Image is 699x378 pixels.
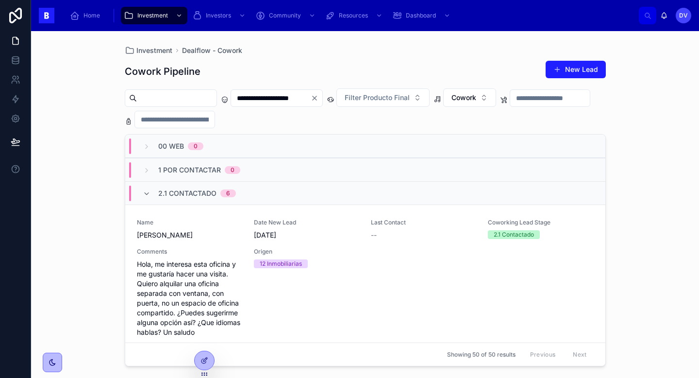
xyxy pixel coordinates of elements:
span: 2.1 Contactado [158,189,216,198]
span: 1 Por Contactar [158,165,221,175]
div: 0 [194,142,198,150]
span: 00 Web [158,141,184,151]
a: Dealflow - Cowork [182,46,242,55]
span: Hola, me interesa esta oficina y me gustaría hacer una visita. Quiero alquilar una oficina separa... [137,259,242,337]
a: Investment [125,46,172,55]
span: Dashboard [406,12,436,19]
h1: Cowork Pipeline [125,65,200,78]
div: 2.1 Contactado [494,230,534,239]
div: 6 [226,189,230,197]
span: Coworking Lead Stage [488,219,593,226]
button: Clear [311,94,322,102]
span: Name [137,219,242,226]
span: -- [371,230,377,240]
span: Investors [206,12,231,19]
div: scrollable content [62,5,639,26]
span: [DATE] [254,230,359,240]
a: Name[PERSON_NAME]Date New Lead[DATE]Last Contact--Coworking Lead Stage2.1 ContactadoCommentsHola,... [125,205,605,351]
a: Home [67,7,107,24]
span: Investment [136,46,172,55]
span: Community [269,12,301,19]
span: Showing 50 of 50 results [447,351,516,359]
button: New Lead [546,61,606,78]
span: Cowork [451,93,476,103]
span: DV [679,12,688,19]
span: Comments [137,248,242,256]
a: Investors [189,7,250,24]
button: Select Button [443,88,496,107]
div: 0 [231,166,234,174]
div: 12 Inmobiliarias [260,259,302,268]
a: Dashboard [389,7,455,24]
span: Last Contact [371,219,476,226]
a: Community [252,7,320,24]
span: Origen [254,248,359,256]
span: [PERSON_NAME] [137,230,242,240]
span: Filter Producto Final [345,93,410,103]
span: Investment [137,12,168,19]
button: Select Button [336,88,430,107]
img: App logo [39,8,54,23]
a: Investment [121,7,187,24]
span: Home [83,12,100,19]
span: Resources [339,12,368,19]
span: Date New Lead [254,219,359,226]
a: Resources [322,7,387,24]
